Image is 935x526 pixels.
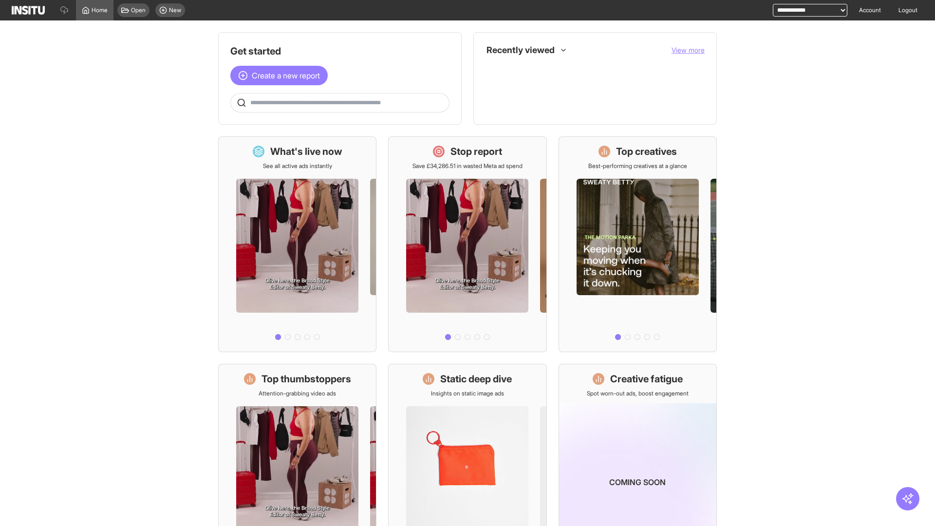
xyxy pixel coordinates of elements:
h1: Static deep dive [440,372,512,386]
span: View more [672,46,705,54]
h1: Get started [230,44,449,58]
p: Insights on static image ads [431,390,504,397]
button: Create a new report [230,66,328,85]
span: Open [131,6,146,14]
p: Save £34,286.51 in wasted Meta ad spend [412,162,523,170]
span: Create a new report [252,70,320,81]
img: Logo [12,6,45,15]
p: Attention-grabbing video ads [259,390,336,397]
h1: Stop report [450,145,502,158]
span: Home [92,6,108,14]
a: What's live nowSee all active ads instantly [218,136,376,352]
span: New [169,6,181,14]
h1: What's live now [270,145,342,158]
a: Top creativesBest-performing creatives at a glance [559,136,717,352]
h1: Top thumbstoppers [262,372,351,386]
button: View more [672,45,705,55]
h1: Top creatives [616,145,677,158]
p: Best-performing creatives at a glance [588,162,687,170]
p: See all active ads instantly [263,162,332,170]
a: Stop reportSave £34,286.51 in wasted Meta ad spend [388,136,546,352]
